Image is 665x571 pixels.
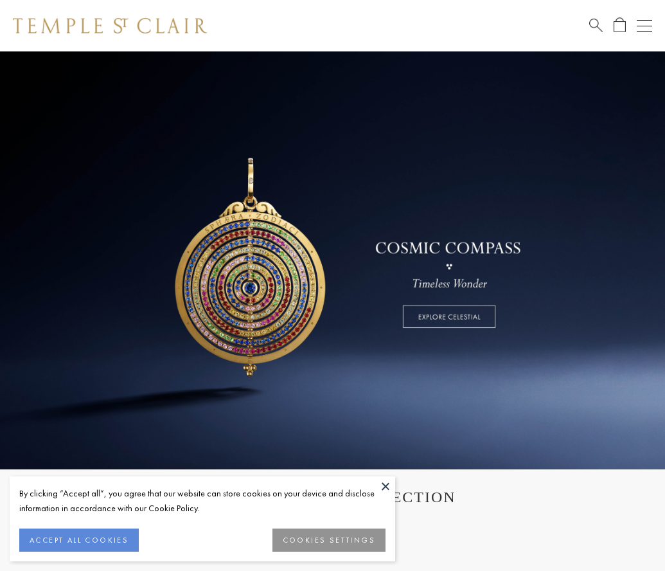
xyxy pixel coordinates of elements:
img: Temple St. Clair [13,18,207,33]
a: Open Shopping Bag [614,17,626,33]
button: Open navigation [637,18,652,33]
div: By clicking “Accept all”, you agree that our website can store cookies on your device and disclos... [19,486,386,516]
button: ACCEPT ALL COOKIES [19,529,139,552]
a: Search [589,17,603,33]
button: COOKIES SETTINGS [272,529,386,552]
